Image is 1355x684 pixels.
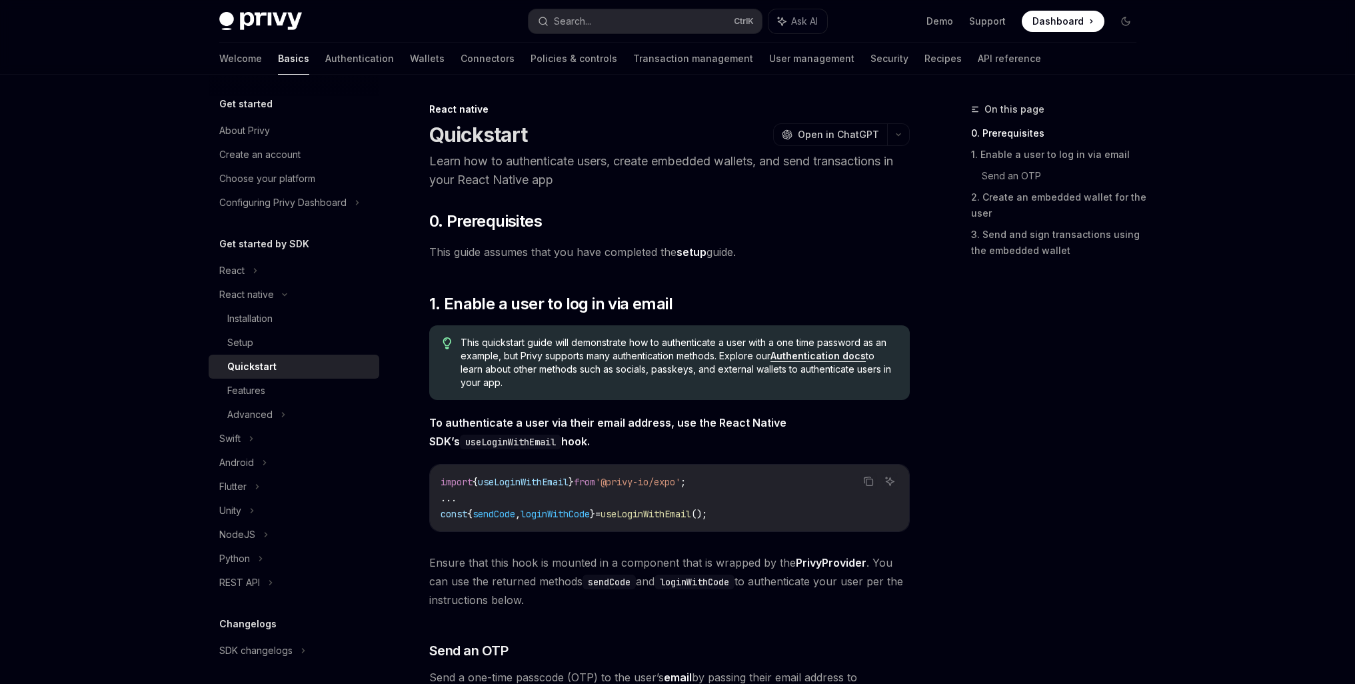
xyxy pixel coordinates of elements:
[691,508,707,520] span: ();
[219,195,347,211] div: Configuring Privy Dashboard
[219,263,245,279] div: React
[677,245,706,259] a: setup
[441,492,457,504] span: ...
[595,508,601,520] span: =
[219,431,241,447] div: Swift
[429,123,528,147] h1: Quickstart
[209,167,379,191] a: Choose your platform
[521,508,590,520] span: loginWithCode
[429,293,673,315] span: 1. Enable a user to log in via email
[971,187,1147,224] a: 2. Create an embedded wallet for the user
[441,508,467,520] span: const
[768,9,827,33] button: Ask AI
[860,473,877,490] button: Copy the contents from the code block
[219,455,254,471] div: Android
[971,224,1147,261] a: 3. Send and sign transactions using the embedded wallet
[531,43,617,75] a: Policies & controls
[410,43,445,75] a: Wallets
[227,383,265,399] div: Features
[590,508,595,520] span: }
[219,171,315,187] div: Choose your platform
[773,123,887,146] button: Open in ChatGPT
[1115,11,1136,32] button: Toggle dark mode
[227,407,273,423] div: Advanced
[219,643,293,659] div: SDK changelogs
[227,359,277,375] div: Quickstart
[978,43,1041,75] a: API reference
[1022,11,1104,32] a: Dashboard
[982,165,1147,187] a: Send an OTP
[870,43,908,75] a: Security
[325,43,394,75] a: Authentication
[441,476,473,488] span: import
[971,123,1147,144] a: 0. Prerequisites
[467,508,473,520] span: {
[529,9,762,33] button: Search...CtrlK
[227,335,253,351] div: Setup
[219,527,255,543] div: NodeJS
[461,43,515,75] a: Connectors
[219,12,302,31] img: dark logo
[633,43,753,75] a: Transaction management
[680,476,686,488] span: ;
[460,435,561,449] code: useLoginWithEmail
[429,211,542,232] span: 0. Prerequisites
[219,479,247,495] div: Flutter
[219,236,309,252] h5: Get started by SDK
[478,476,569,488] span: useLoginWithEmail
[278,43,309,75] a: Basics
[429,416,786,448] strong: To authenticate a user via their email address, use the React Native SDK’s hook.
[429,641,509,660] span: Send an OTP
[1032,15,1084,28] span: Dashboard
[796,556,866,570] a: PrivyProvider
[209,331,379,355] a: Setup
[734,16,754,27] span: Ctrl K
[770,350,866,362] a: Authentication docs
[583,575,636,589] code: sendCode
[209,143,379,167] a: Create an account
[984,101,1044,117] span: On this page
[655,575,734,589] code: loginWithCode
[664,671,692,684] strong: email
[443,337,452,349] svg: Tip
[569,476,574,488] span: }
[209,379,379,403] a: Features
[969,15,1006,28] a: Support
[473,476,478,488] span: {
[924,43,962,75] a: Recipes
[429,553,910,609] span: Ensure that this hook is mounted in a component that is wrapped by the . You can use the returned...
[601,508,691,520] span: useLoginWithEmail
[219,503,241,519] div: Unity
[595,476,680,488] span: '@privy-io/expo'
[219,616,277,632] h5: Changelogs
[219,43,262,75] a: Welcome
[429,243,910,261] span: This guide assumes that you have completed the guide.
[881,473,898,490] button: Ask AI
[219,147,301,163] div: Create an account
[971,144,1147,165] a: 1. Enable a user to log in via email
[554,13,591,29] div: Search...
[219,287,274,303] div: React native
[461,336,896,389] span: This quickstart guide will demonstrate how to authenticate a user with a one time password as an ...
[473,508,515,520] span: sendCode
[209,119,379,143] a: About Privy
[219,575,260,591] div: REST API
[574,476,595,488] span: from
[227,311,273,327] div: Installation
[515,508,521,520] span: ,
[219,123,270,139] div: About Privy
[219,96,273,112] h5: Get started
[926,15,953,28] a: Demo
[429,152,910,189] p: Learn how to authenticate users, create embedded wallets, and send transactions in your React Nat...
[429,103,910,116] div: React native
[219,551,250,567] div: Python
[209,355,379,379] a: Quickstart
[209,307,379,331] a: Installation
[798,128,879,141] span: Open in ChatGPT
[769,43,854,75] a: User management
[791,15,818,28] span: Ask AI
